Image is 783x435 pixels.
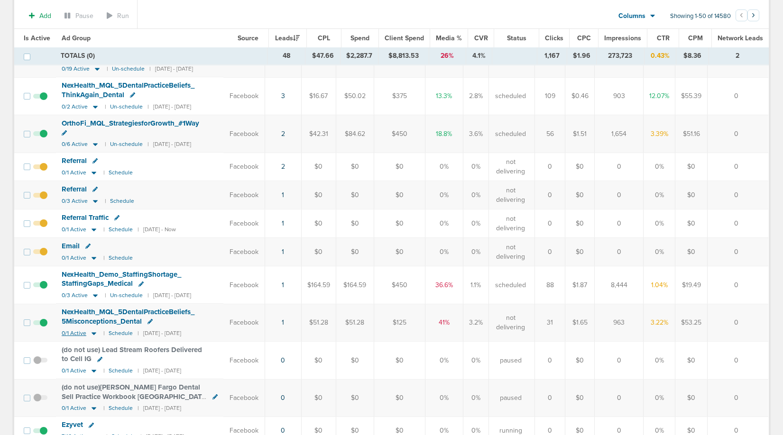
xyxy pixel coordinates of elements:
[374,304,425,341] td: $125
[708,181,769,209] td: 0
[223,115,265,153] td: Facebook
[301,304,336,341] td: $51.28
[223,379,265,417] td: Facebook
[535,379,565,417] td: 0
[429,47,466,64] td: 26%
[567,47,596,64] td: $1.96
[336,379,374,417] td: $0
[425,342,463,379] td: 0%
[62,242,80,250] span: Email
[110,198,134,205] small: Schedule
[62,34,91,42] span: Ad Group
[301,379,336,417] td: $0
[62,213,109,222] span: Referral Traffic
[109,405,133,412] small: Schedule
[301,342,336,379] td: $0
[138,405,181,412] small: | [DATE] - [DATE]
[436,34,462,42] span: Media %
[109,226,133,233] small: Schedule
[708,238,769,266] td: 0
[301,181,336,209] td: $0
[565,238,595,266] td: $0
[466,47,492,64] td: 4.1%
[374,342,425,379] td: $0
[112,65,145,72] small: Un-schedule
[110,141,143,148] small: Un-schedule
[378,47,429,64] td: $8,813.53
[495,186,526,204] span: not delivering
[495,214,526,233] span: not delivering
[109,254,133,262] small: Schedule
[103,405,104,412] small: |
[545,34,563,42] span: Clicks
[62,292,88,299] span: 0/3 Active
[535,115,565,153] td: 56
[535,342,565,379] td: 0
[595,238,644,266] td: 0
[147,292,191,299] small: | [DATE] - [DATE]
[535,266,565,304] td: 88
[535,77,565,115] td: 109
[62,81,194,99] span: NexHealth_ MQL_ 5DentalPracticeBeliefs_ ThinkAgain_ Dental
[675,209,708,238] td: $0
[676,47,709,64] td: $8.36
[62,103,88,110] span: 0/2 Active
[109,367,133,374] small: Schedule
[565,209,595,238] td: $0
[109,330,133,337] small: Schedule
[103,226,104,233] small: |
[675,342,708,379] td: $0
[301,115,336,153] td: $42.31
[500,393,522,403] span: paused
[374,266,425,304] td: $450
[595,153,644,181] td: 0
[425,181,463,209] td: 0%
[55,47,267,64] td: TOTALS (0)
[495,129,526,139] span: scheduled
[62,330,86,337] span: 0/1 Active
[24,9,56,23] button: Add
[718,34,763,42] span: Network Leads
[62,185,87,193] span: Referral
[62,420,83,429] span: Ezyvet
[62,156,87,165] span: Referral
[644,304,675,341] td: 3.22%
[565,379,595,417] td: $0
[507,34,526,42] span: Status
[463,304,488,341] td: 3.2%
[463,238,488,266] td: 0%
[138,330,181,337] small: | [DATE] - [DATE]
[675,181,708,209] td: $0
[62,141,88,148] span: 0/6 Active
[565,342,595,379] td: $0
[336,304,374,341] td: $51.28
[565,304,595,341] td: $1.65
[595,379,644,417] td: 0
[425,238,463,266] td: 0%
[595,209,644,238] td: 0
[535,181,565,209] td: 0
[708,379,769,417] td: 0
[281,92,285,100] a: 3
[708,115,769,153] td: 0
[103,330,104,337] small: |
[281,394,285,402] a: 0
[336,238,374,266] td: $0
[62,367,86,374] span: 0/1 Active
[675,238,708,266] td: $0
[618,11,645,21] span: Columns
[708,304,769,341] td: 0
[374,209,425,238] td: $0
[463,181,488,209] td: 0%
[103,367,104,374] small: |
[425,115,463,153] td: 18.8%
[374,153,425,181] td: $0
[301,209,336,238] td: $0
[62,308,194,326] span: NexHealth_ MQL_ 5DentalPracticeBeliefs_ 5Misconceptions_ Dental
[223,266,265,304] td: Facebook
[463,379,488,417] td: 0%
[500,356,522,365] span: paused
[644,209,675,238] td: 0%
[645,47,676,64] td: 0.43%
